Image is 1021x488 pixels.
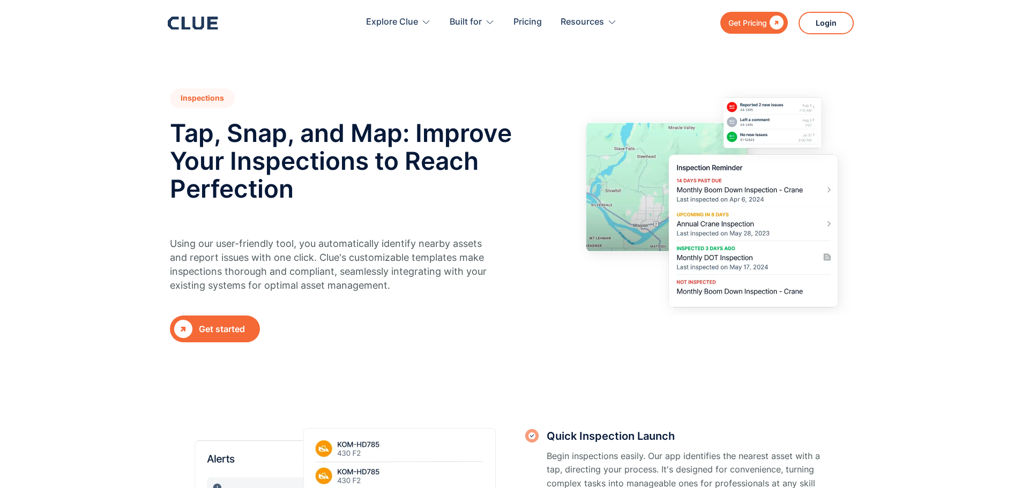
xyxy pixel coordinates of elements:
[174,320,192,338] div: 
[561,5,617,39] div: Resources
[561,5,604,39] div: Resources
[170,88,235,108] h1: Inspections
[513,5,542,39] a: Pricing
[366,5,431,39] div: Explore Clue
[170,316,260,342] a: Get started
[170,119,516,202] h2: Tap, Snap, and Map: Improve Your Inspections to Reach Perfection
[767,16,784,29] div: 
[366,5,418,39] div: Explore Clue
[525,429,539,442] img: Icon of a checkmark in a circle.
[728,16,767,29] div: Get Pricing
[450,5,482,39] div: Built for
[199,322,256,336] div: Get started
[720,12,788,34] a: Get Pricing
[170,237,494,292] p: Using our user-friendly tool, you automatically identify nearby assets and report issues with one...
[547,428,827,444] h3: Quick Inspection Launch
[578,88,852,316] img: Tap, Snap, and Map: Improve Your Inspections to Reach Perfection
[799,12,854,34] a: Login
[450,5,495,39] div: Built for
